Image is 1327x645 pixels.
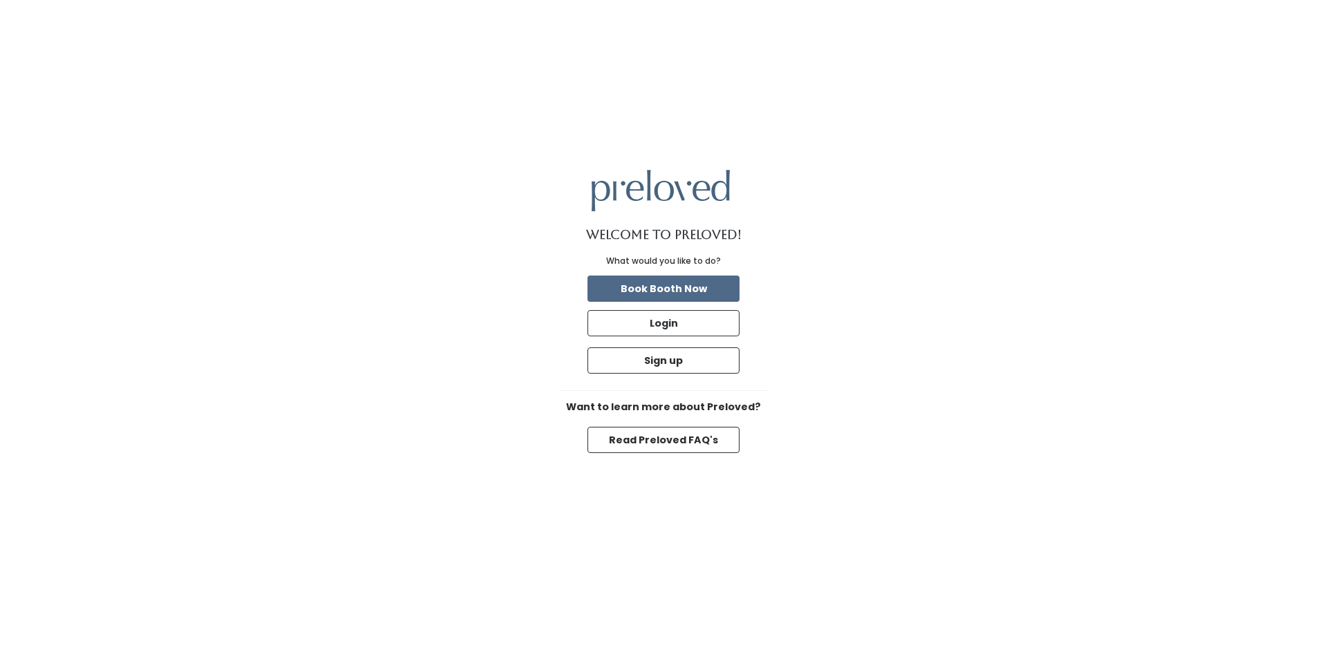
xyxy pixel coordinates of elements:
[592,170,730,211] img: preloved logo
[585,345,742,376] a: Sign up
[586,228,742,242] h1: Welcome to Preloved!
[560,402,767,413] h6: Want to learn more about Preloved?
[587,276,740,302] button: Book Booth Now
[587,427,740,453] button: Read Preloved FAQ's
[585,307,742,339] a: Login
[587,310,740,336] button: Login
[606,255,721,267] div: What would you like to do?
[587,347,740,374] button: Sign up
